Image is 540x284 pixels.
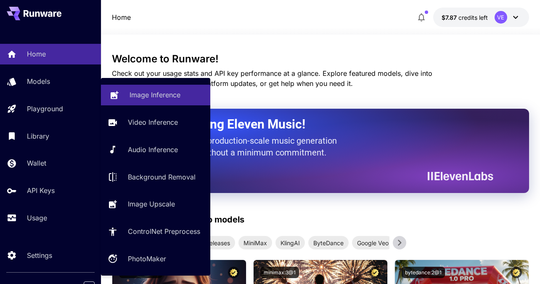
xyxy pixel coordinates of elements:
[133,135,343,158] p: The only way to get production-scale music generation from Eleven Labs without a minimum commitment.
[442,13,488,22] div: $7.87049
[128,172,196,182] p: Background Removal
[27,76,50,86] p: Models
[238,238,272,247] span: MiniMax
[101,139,210,160] a: Audio Inference
[128,117,178,127] p: Video Inference
[112,12,131,22] nav: breadcrumb
[101,194,210,214] a: Image Upscale
[511,267,522,278] button: Certified Model – Vetted for best performance and includes a commercial license.
[402,267,445,278] button: bytedance:2@1
[260,267,299,278] button: minimax:3@1
[101,166,210,187] a: Background Removal
[352,238,394,247] span: Google Veo
[275,238,305,247] span: KlingAI
[27,185,55,196] p: API Keys
[308,238,349,247] span: ByteDance
[495,11,507,24] div: VE
[128,145,178,155] p: Audio Inference
[27,104,63,114] p: Playground
[188,238,235,247] span: New releases
[433,8,529,27] button: $7.87049
[228,267,239,278] button: Certified Model – Vetted for best performance and includes a commercial license.
[133,116,487,132] h2: Now Supporting Eleven Music!
[101,249,210,269] a: PhotoMaker
[130,90,180,100] p: Image Inference
[101,221,210,242] a: ControlNet Preprocess
[128,199,175,209] p: Image Upscale
[458,14,488,21] span: credits left
[101,85,210,105] a: Image Inference
[27,49,46,59] p: Home
[27,250,52,260] p: Settings
[128,254,166,264] p: PhotoMaker
[27,158,46,168] p: Wallet
[101,112,210,133] a: Video Inference
[112,12,131,22] p: Home
[369,267,381,278] button: Certified Model – Vetted for best performance and includes a commercial license.
[112,69,432,88] span: Check out your usage stats and API key performance at a glance. Explore featured models, dive int...
[27,213,47,223] p: Usage
[27,131,49,141] p: Library
[442,14,458,21] span: $7.87
[112,53,529,65] h3: Welcome to Runware!
[128,226,200,236] p: ControlNet Preprocess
